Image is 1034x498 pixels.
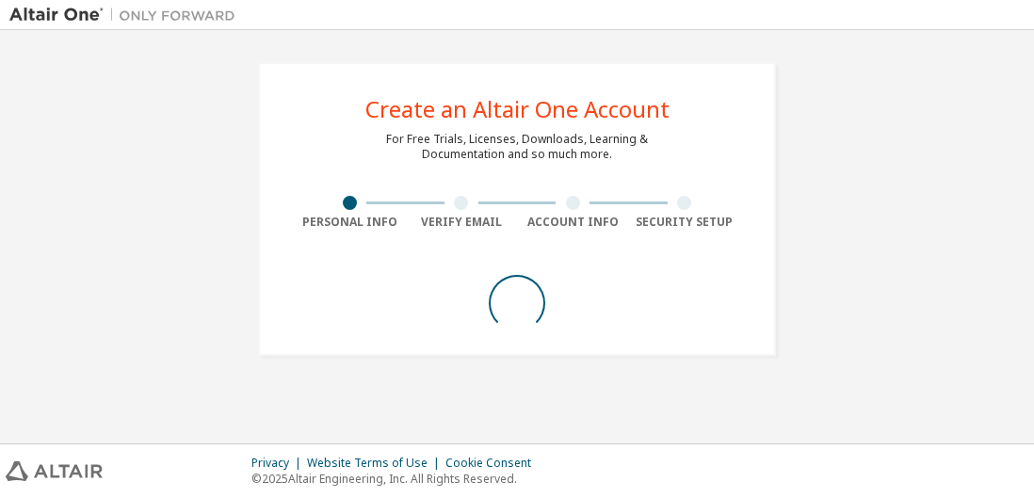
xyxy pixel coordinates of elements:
div: Personal Info [294,215,406,230]
div: Verify Email [406,215,518,230]
img: Altair One [9,6,245,24]
div: Cookie Consent [445,456,542,471]
div: Create an Altair One Account [365,98,670,120]
img: altair_logo.svg [6,461,103,481]
div: Website Terms of Use [307,456,445,471]
p: © 2025 Altair Engineering, Inc. All Rights Reserved. [251,471,542,487]
div: Account Info [517,215,629,230]
div: Privacy [251,456,307,471]
div: For Free Trials, Licenses, Downloads, Learning & Documentation and so much more. [386,132,648,162]
div: Security Setup [629,215,741,230]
